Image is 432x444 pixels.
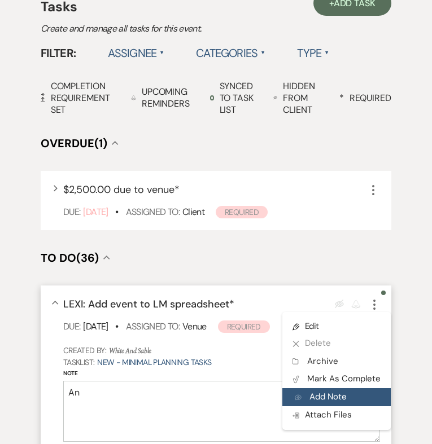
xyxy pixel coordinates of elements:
textarea: An [63,381,380,442]
span: TaskList: [63,357,94,367]
span: Attach Files [293,409,352,420]
span: $2,500.00 due to venue * [63,183,180,196]
label: Note [63,368,380,379]
span: Required [216,206,268,218]
span: Assigned To: [126,206,180,218]
div: Upcoming Reminders [131,86,194,109]
span: Overdue (1) [41,136,107,151]
div: Hidden from Client [273,80,322,116]
span: LEXI: Add event to LM spreadsheet * [63,297,234,311]
b: • [115,320,118,332]
span: [DATE] [83,206,108,218]
span: [DATE] [83,320,108,332]
label: Categories [196,43,265,63]
span: ▲ [325,49,329,58]
span: Due: [63,320,80,332]
div: Completion Requirement Set [41,80,115,116]
button: Attach Files [282,406,391,424]
span: ▲ [160,49,164,58]
div: Required [339,92,391,104]
span: White and Sable [109,346,151,357]
span: ▲ [261,49,265,58]
label: Type [297,43,329,63]
span: Created By: [63,345,106,355]
span: Client [182,206,204,218]
button: Delete [282,335,391,353]
a: NEW - Minimal Planning Tasks [97,357,211,367]
button: Overdue(1) [41,138,119,149]
button: Add Note [282,388,391,406]
span: Venue [182,320,207,332]
span: To Do (36) [41,250,99,265]
button: To Do(36) [41,252,110,263]
span: Assigned To: [126,320,180,332]
b: • [115,206,118,218]
button: Mark As Complete [282,370,391,388]
label: Assignee [108,43,165,63]
span: Filter: [41,45,76,61]
span: Required [218,320,270,333]
button: Archive [282,353,391,371]
span: Due: [63,206,80,218]
button: $2,500.00 due to venue* [63,184,180,195]
a: Edit [282,318,391,335]
div: Synced to task list [210,80,257,116]
p: Create and manage all tasks for this event. [41,21,391,36]
button: LEXI: Add event to LM spreadsheet* [63,299,234,309]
